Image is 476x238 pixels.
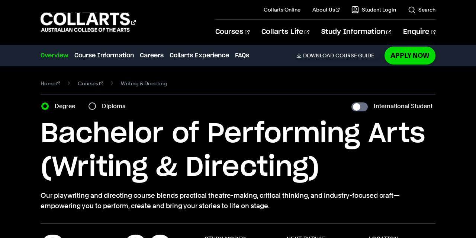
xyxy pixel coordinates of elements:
[264,6,300,13] a: Collarts Online
[41,190,435,211] p: Our playwriting and directing course blends practical theatre-making, critical thinking, and indu...
[170,51,229,60] a: Collarts Experience
[312,6,340,13] a: About Us
[261,20,309,44] a: Collarts Life
[351,6,396,13] a: Student Login
[235,51,249,60] a: FAQs
[296,52,380,59] a: DownloadCourse Guide
[102,101,130,111] label: Diploma
[374,101,432,111] label: International Student
[41,78,60,89] a: Home
[215,20,249,44] a: Courses
[41,12,136,33] div: Go to homepage
[408,6,435,13] a: Search
[55,101,80,111] label: Degree
[41,117,435,184] h1: Bachelor of Performing Arts (Writing & Directing)
[140,51,164,60] a: Careers
[74,51,134,60] a: Course Information
[385,47,435,64] a: Apply Now
[321,20,391,44] a: Study Information
[303,52,334,59] span: Download
[41,51,68,60] a: Overview
[403,20,435,44] a: Enquire
[121,78,167,89] span: Writing & Directing
[78,78,103,89] a: Courses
